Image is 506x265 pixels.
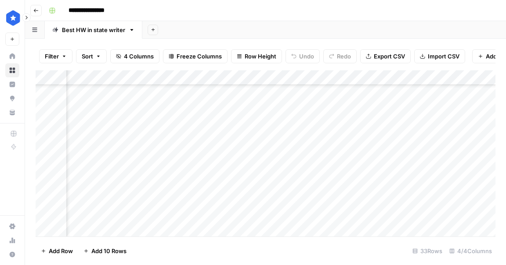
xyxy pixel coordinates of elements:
[76,49,107,63] button: Sort
[49,247,73,255] span: Add Row
[45,21,142,39] a: Best HW in state writer
[323,49,357,63] button: Redo
[299,52,314,61] span: Undo
[5,233,19,247] a: Usage
[428,52,459,61] span: Import CSV
[62,25,125,34] div: Best HW in state writer
[39,49,72,63] button: Filter
[414,49,465,63] button: Import CSV
[286,49,320,63] button: Undo
[5,219,19,233] a: Settings
[5,247,19,261] button: Help + Support
[5,49,19,63] a: Home
[163,49,228,63] button: Freeze Columns
[5,105,19,120] a: Your Data
[5,77,19,91] a: Insights
[110,49,159,63] button: 4 Columns
[91,247,126,255] span: Add 10 Rows
[82,52,93,61] span: Sort
[337,52,351,61] span: Redo
[409,244,446,258] div: 33 Rows
[245,52,276,61] span: Row Height
[36,244,78,258] button: Add Row
[45,52,59,61] span: Filter
[446,244,495,258] div: 4/4 Columns
[5,10,21,26] img: ConsumerAffairs Logo
[374,52,405,61] span: Export CSV
[78,244,132,258] button: Add 10 Rows
[124,52,154,61] span: 4 Columns
[177,52,222,61] span: Freeze Columns
[5,7,19,29] button: Workspace: ConsumerAffairs
[360,49,411,63] button: Export CSV
[5,63,19,77] a: Browse
[5,91,19,105] a: Opportunities
[231,49,282,63] button: Row Height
